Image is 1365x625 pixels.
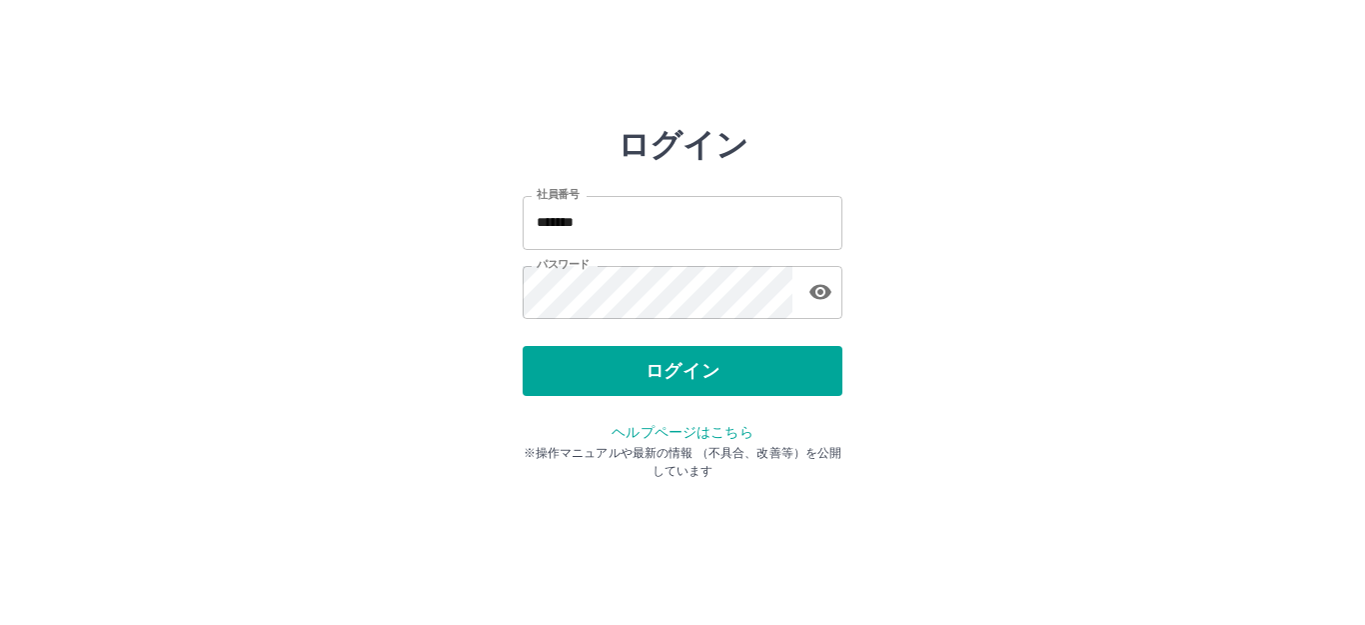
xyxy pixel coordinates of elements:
h2: ログイン [618,126,748,164]
label: 社員番号 [537,187,579,202]
p: ※操作マニュアルや最新の情報 （不具合、改善等）を公開しています [523,444,842,480]
button: ログイン [523,346,842,396]
label: パスワード [537,257,590,272]
a: ヘルプページはこちら [612,424,752,440]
